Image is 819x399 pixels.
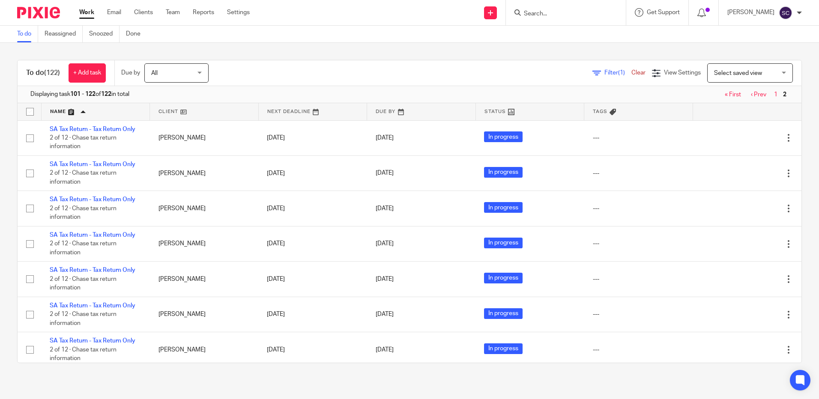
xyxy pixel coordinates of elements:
span: In progress [484,167,523,178]
a: Done [126,26,147,42]
span: 2 of 12 · Chase tax return information [50,205,117,220]
a: Reassigned [45,26,83,42]
a: SA Tax Return - Tax Return Only [50,303,135,309]
img: svg%3E [779,6,792,20]
a: Team [166,8,180,17]
p: [PERSON_NAME] [727,8,774,17]
a: SA Tax Return - Tax Return Only [50,197,135,202]
div: --- [593,275,684,283]
a: Work [79,8,94,17]
td: [DATE] [258,120,367,155]
span: In progress [484,238,523,248]
span: In progress [484,343,523,354]
div: --- [593,204,684,213]
td: [DATE] [258,226,367,261]
span: 2 of 12 · Chase tax return information [50,241,117,256]
span: Select saved view [714,70,762,76]
span: (122) [44,69,60,76]
a: Email [107,8,121,17]
span: Displaying task of in total [30,90,129,98]
input: Search [523,10,600,18]
a: « First [725,92,741,98]
td: [DATE] [258,297,367,332]
span: (1) [618,70,625,76]
a: + Add task [69,63,106,83]
span: 2 of 12 · Chase tax return information [50,170,117,185]
div: --- [593,239,684,248]
td: [DATE] [258,332,367,367]
span: Filter [604,70,631,76]
td: [PERSON_NAME] [150,191,259,226]
span: [DATE] [376,312,394,318]
span: [DATE] [376,205,394,211]
b: 101 - 122 [70,91,96,97]
td: [PERSON_NAME] [150,226,259,261]
div: --- [593,169,684,178]
span: All [151,70,158,76]
span: 2 [781,89,789,100]
a: Clear [631,70,646,76]
span: In progress [484,273,523,283]
a: Snoozed [89,26,120,42]
span: [DATE] [376,347,394,353]
span: View Settings [664,70,701,76]
a: ‹ Prev [751,92,766,98]
nav: pager [720,91,789,98]
b: 122 [101,91,111,97]
td: [PERSON_NAME] [150,332,259,367]
span: Tags [593,109,607,114]
span: In progress [484,131,523,142]
div: --- [593,134,684,142]
span: 2 of 12 · Chase tax return information [50,311,117,326]
a: 1 [774,92,777,98]
td: [DATE] [258,155,367,191]
span: 2 of 12 · Chase tax return information [50,276,117,291]
a: To do [17,26,38,42]
td: [DATE] [258,191,367,226]
span: [DATE] [376,135,394,141]
div: --- [593,345,684,354]
td: [PERSON_NAME] [150,155,259,191]
a: Settings [227,8,250,17]
td: [PERSON_NAME] [150,297,259,332]
a: SA Tax Return - Tax Return Only [50,161,135,167]
span: [DATE] [376,241,394,247]
div: --- [593,310,684,319]
a: SA Tax Return - Tax Return Only [50,126,135,132]
span: In progress [484,308,523,319]
a: SA Tax Return - Tax Return Only [50,267,135,273]
td: [PERSON_NAME] [150,120,259,155]
span: [DATE] [376,170,394,176]
p: Due by [121,68,140,77]
span: In progress [484,202,523,213]
img: Pixie [17,7,60,18]
span: Get Support [647,9,680,15]
span: 2 of 12 · Chase tax return information [50,347,117,362]
span: 2 of 12 · Chase tax return information [50,135,117,150]
td: [DATE] [258,262,367,297]
h1: To do [26,68,60,77]
a: Reports [193,8,214,17]
a: SA Tax Return - Tax Return Only [50,232,135,238]
span: [DATE] [376,276,394,282]
td: [PERSON_NAME] [150,262,259,297]
a: Clients [134,8,153,17]
a: SA Tax Return - Tax Return Only [50,338,135,344]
